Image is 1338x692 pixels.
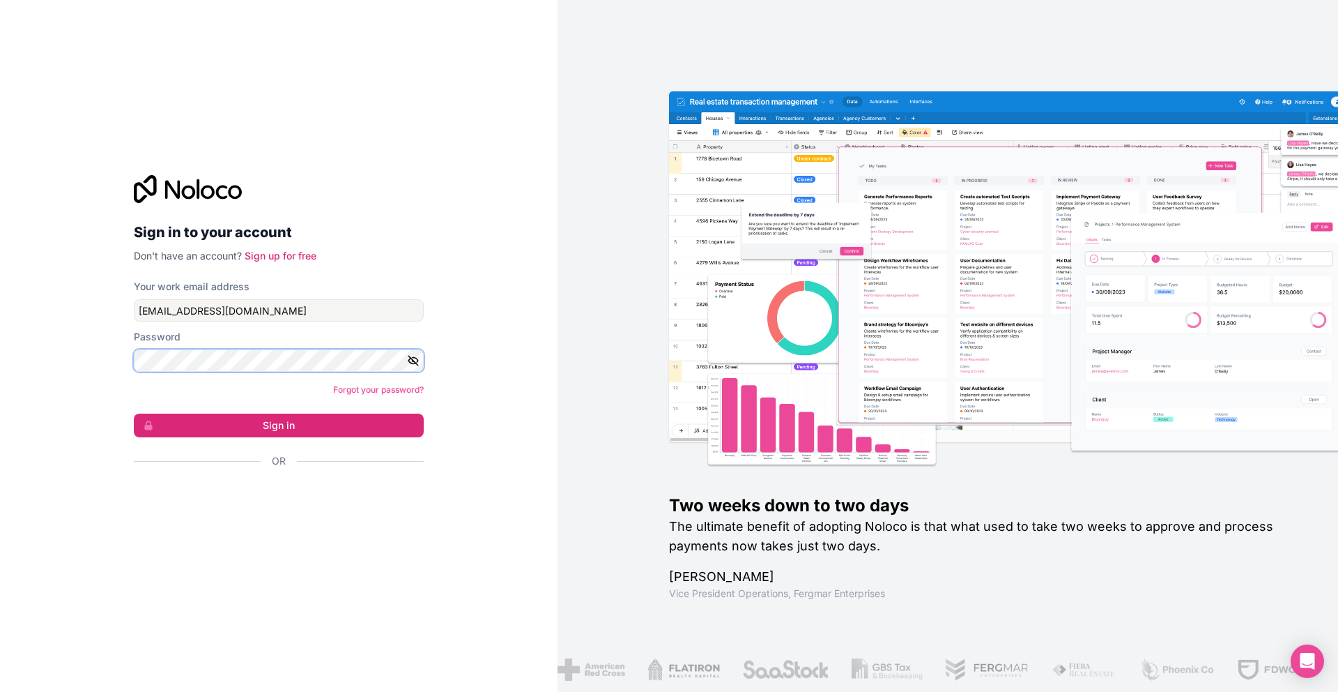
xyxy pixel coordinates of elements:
[134,220,424,245] h2: Sign in to your account
[245,250,316,262] a: Sign up for free
[272,454,286,468] span: Or
[669,517,1293,556] h2: The ultimate benefit of adopting Noloco is that what used to take two weeks to approve and proces...
[1052,659,1117,681] img: /assets/fiera-fwj2N5v4.png
[647,659,720,681] img: /assets/flatiron-C8eUkumj.png
[669,587,1293,601] h1: Vice President Operations , Fergmar Enterprises
[1291,645,1324,678] div: Open Intercom Messenger
[944,659,1029,681] img: /assets/fergmar-CudnrXN5.png
[669,567,1293,587] h1: [PERSON_NAME]
[134,414,424,437] button: Sign in
[333,384,424,395] a: Forgot your password?
[669,495,1293,517] h1: Two weeks down to two days
[134,349,424,372] input: Password
[1236,659,1318,681] img: /assets/fdworks-Bi04fVtw.png
[557,659,625,681] img: /assets/american-red-cross-BAupjrZR.png
[741,659,829,681] img: /assets/saastock-C6Zbiodz.png
[134,250,242,262] span: Don't have an account?
[134,330,180,344] label: Password
[134,280,249,294] label: Your work email address
[1139,659,1215,681] img: /assets/phoenix-BREaitsQ.png
[134,299,424,322] input: Email address
[852,659,923,681] img: /assets/gbstax-C-GtDUiK.png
